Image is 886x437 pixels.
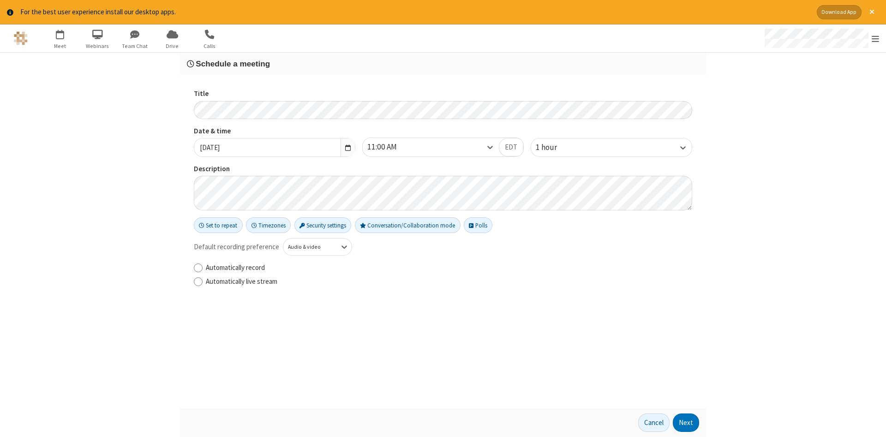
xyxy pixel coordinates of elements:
div: 1 hour [536,142,573,154]
span: Schedule a meeting [196,59,270,68]
span: Calls [192,42,227,50]
span: Webinars [80,42,115,50]
span: Drive [155,42,190,50]
label: Automatically record [206,263,692,273]
div: For the best user experience install our desktop apps. [20,7,810,18]
button: Logo [3,24,38,52]
span: Team Chat [118,42,152,50]
label: Description [194,164,692,174]
button: Conversation/Collaboration mode [355,217,461,233]
button: Polls [464,217,492,233]
button: Next [673,413,699,432]
button: Cancel [638,413,670,432]
span: Default recording preference [194,242,279,252]
div: Open menu [756,24,886,52]
img: QA Selenium DO NOT DELETE OR CHANGE [14,31,28,45]
label: Date & time [194,126,355,137]
span: Meet [43,42,78,50]
div: Audio & video [288,243,332,251]
button: Security settings [294,217,352,233]
button: Set to repeat [194,217,243,233]
label: Title [194,89,692,99]
button: EDT [499,138,523,156]
label: Automatically live stream [206,276,692,287]
button: Close alert [865,5,879,19]
button: Download App [817,5,862,19]
button: Timezones [246,217,291,233]
div: 11:00 AM [367,141,413,153]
